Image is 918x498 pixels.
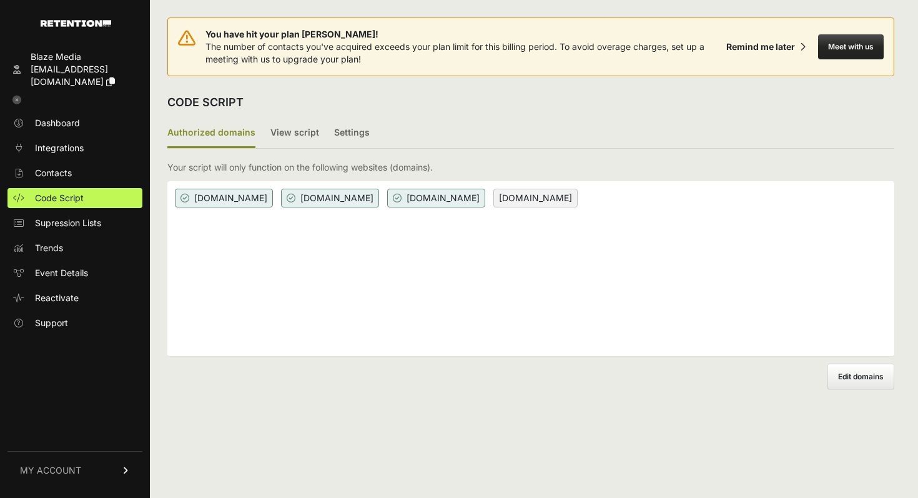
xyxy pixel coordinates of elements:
[7,288,142,308] a: Reactivate
[167,94,244,111] h2: CODE SCRIPT
[721,36,811,58] button: Remind me later
[334,119,370,148] label: Settings
[167,119,255,148] label: Authorized domains
[726,41,795,53] div: Remind me later
[270,119,319,148] label: View script
[7,113,142,133] a: Dashboard
[7,451,142,489] a: MY ACCOUNT
[281,189,379,207] span: [DOMAIN_NAME]
[35,317,68,329] span: Support
[35,292,79,304] span: Reactivate
[175,189,273,207] span: [DOMAIN_NAME]
[205,28,721,41] span: You have hit your plan [PERSON_NAME]!
[7,47,142,92] a: Blaze Media [EMAIL_ADDRESS][DOMAIN_NAME]
[167,161,433,174] p: Your script will only function on the following websites (domains).
[7,163,142,183] a: Contacts
[818,34,884,59] button: Meet with us
[205,41,704,64] span: The number of contacts you've acquired exceeds your plan limit for this billing period. To avoid ...
[7,313,142,333] a: Support
[35,242,63,254] span: Trends
[387,189,485,207] span: [DOMAIN_NAME]
[35,217,101,229] span: Supression Lists
[838,372,884,381] span: Edit domains
[35,142,84,154] span: Integrations
[35,267,88,279] span: Event Details
[7,263,142,283] a: Event Details
[35,167,72,179] span: Contacts
[35,117,80,129] span: Dashboard
[7,238,142,258] a: Trends
[7,138,142,158] a: Integrations
[35,192,84,204] span: Code Script
[7,213,142,233] a: Supression Lists
[20,464,81,477] span: MY ACCOUNT
[493,189,578,207] span: [DOMAIN_NAME]
[7,188,142,208] a: Code Script
[31,64,108,87] span: [EMAIL_ADDRESS][DOMAIN_NAME]
[31,51,137,63] div: Blaze Media
[41,20,111,27] img: Retention.com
